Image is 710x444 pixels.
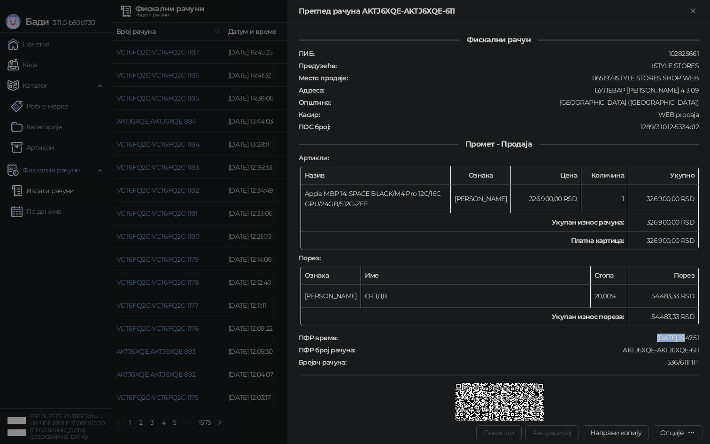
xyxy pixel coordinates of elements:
[325,86,700,94] div: БУЛЕВАР [PERSON_NAME] 4 3 09
[653,425,702,440] button: Опције
[628,266,699,285] th: Порез
[628,285,699,308] td: 54.483,33 RSD
[299,74,347,82] strong: Место продаје :
[299,98,331,107] strong: Општина :
[299,254,320,262] strong: Порез :
[458,140,540,148] span: Промет - Продаја
[459,35,538,44] span: Фискални рачун
[591,266,628,285] th: Стопа
[299,123,330,131] strong: ПОС број :
[361,266,591,285] th: Име
[525,425,579,440] button: Рефундирај
[332,98,700,107] div: [GEOGRAPHIC_DATA] ([GEOGRAPHIC_DATA])
[331,123,700,131] div: 1289/3.10.12-5334d12
[361,285,591,308] td: О-ПДВ
[451,166,511,185] th: Ознака
[581,166,628,185] th: Количина
[511,166,581,185] th: Цена
[339,334,700,342] div: [DATE] 15:47:51
[511,185,581,213] td: 326.900,00 RSD
[347,358,700,366] div: 536/611ПП
[552,312,624,321] strong: Укупан износ пореза:
[299,154,329,162] strong: Артикли :
[301,166,451,185] th: Назив
[356,346,700,354] div: AKTJ6XQE-AKTJ6XQE-611
[299,86,324,94] strong: Адреса :
[628,308,699,326] td: 54.483,33 RSD
[581,185,628,213] td: 1
[451,185,511,213] td: [PERSON_NAME]
[299,358,346,366] strong: Бројач рачуна :
[628,166,699,185] th: Укупно
[571,236,624,245] strong: Платна картица :
[591,285,628,308] td: 20,00%
[321,110,700,119] div: WEB prodaja
[628,185,699,213] td: 326.900,00 RSD
[299,346,355,354] strong: ПФР број рачуна :
[687,6,699,17] button: Close
[299,6,687,17] div: Преглед рачуна AKTJ6XQE-AKTJ6XQE-611
[338,62,700,70] div: ISTYLE STORES
[301,285,361,308] td: [PERSON_NAME]
[299,62,337,70] strong: Предузеће :
[299,110,320,119] strong: Касир :
[301,185,451,213] td: Apple MBP 14: SPACE BLACK/M4 Pro 12C/16C GPU/24GB/512G-ZEE
[628,232,699,250] td: 326.900,00 RSD
[583,425,649,440] button: Направи копију
[660,428,684,437] div: Опције
[590,428,641,437] span: Направи копију
[476,425,522,440] button: Поништи
[315,49,700,58] div: 102825661
[299,334,338,342] strong: ПФР време :
[348,74,700,82] div: 1165197-ISTYLE STORES SHOP WEB
[301,266,361,285] th: Ознака
[552,218,624,226] strong: Укупан износ рачуна :
[628,213,699,232] td: 326.900,00 RSD
[299,49,314,58] strong: ПИБ :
